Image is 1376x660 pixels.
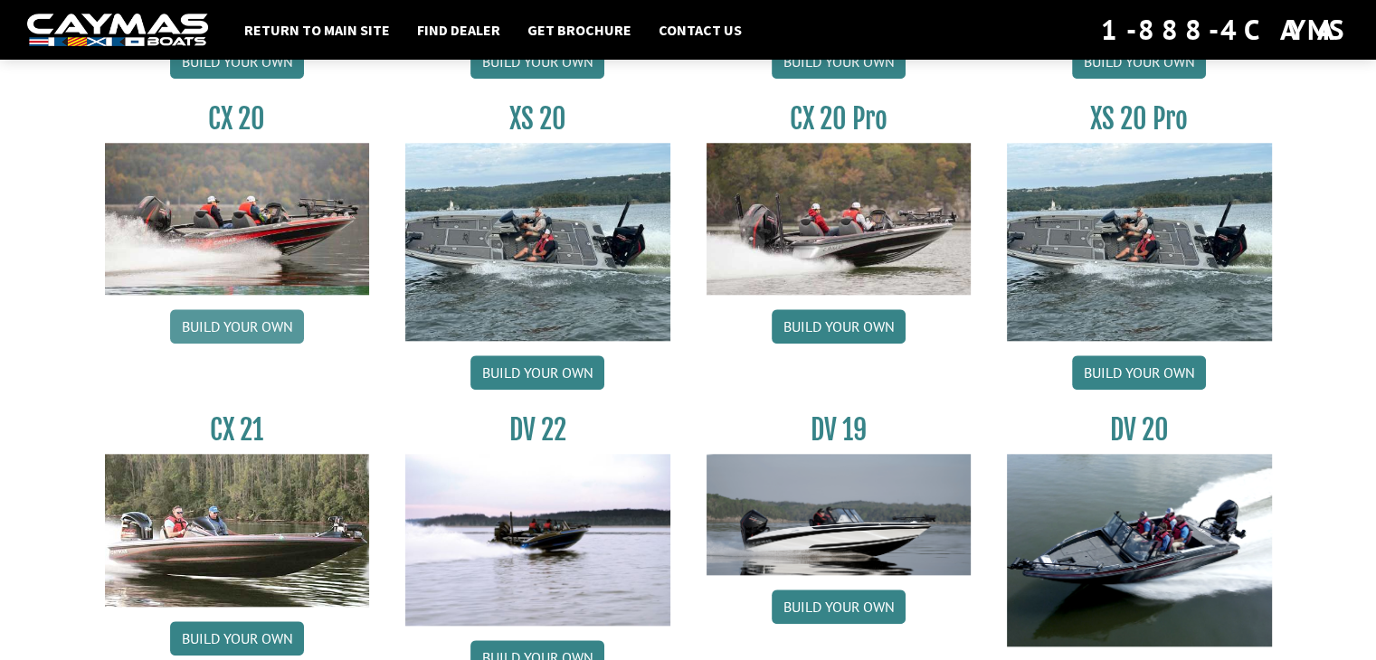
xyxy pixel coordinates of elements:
img: CX21_thumb.jpg [105,454,370,606]
a: Build your own [1072,44,1206,79]
img: CX-20Pro_thumbnail.jpg [707,143,972,295]
a: Build your own [170,309,304,344]
img: dv-19-ban_from_website_for_caymas_connect.png [707,454,972,575]
h3: DV 19 [707,413,972,447]
a: Find Dealer [408,18,509,42]
a: Get Brochure [518,18,641,42]
img: white-logo-c9c8dbefe5ff5ceceb0f0178aa75bf4bb51f6bca0971e226c86eb53dfe498488.png [27,14,208,47]
a: Build your own [772,589,906,624]
a: Build your own [470,44,604,79]
h3: CX 21 [105,413,370,447]
a: Build your own [470,355,604,390]
h3: DV 20 [1007,413,1272,447]
h3: DV 22 [405,413,670,447]
a: Build your own [170,621,304,655]
h3: CX 20 Pro [707,102,972,136]
img: XS_20_resized.jpg [405,143,670,341]
h3: XS 20 [405,102,670,136]
div: 1-888-4CAYMAS [1101,10,1349,50]
a: Return to main site [235,18,399,42]
h3: CX 20 [105,102,370,136]
a: Contact Us [650,18,751,42]
a: Build your own [772,44,906,79]
a: Build your own [1072,355,1206,390]
img: XS_20_resized.jpg [1007,143,1272,341]
a: Build your own [772,309,906,344]
img: DV_20_from_website_for_caymas_connect.png [1007,454,1272,646]
h3: XS 20 Pro [1007,102,1272,136]
a: Build your own [170,44,304,79]
img: CX-20_thumbnail.jpg [105,143,370,295]
img: DV22_original_motor_cropped_for_caymas_connect.jpg [405,454,670,626]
